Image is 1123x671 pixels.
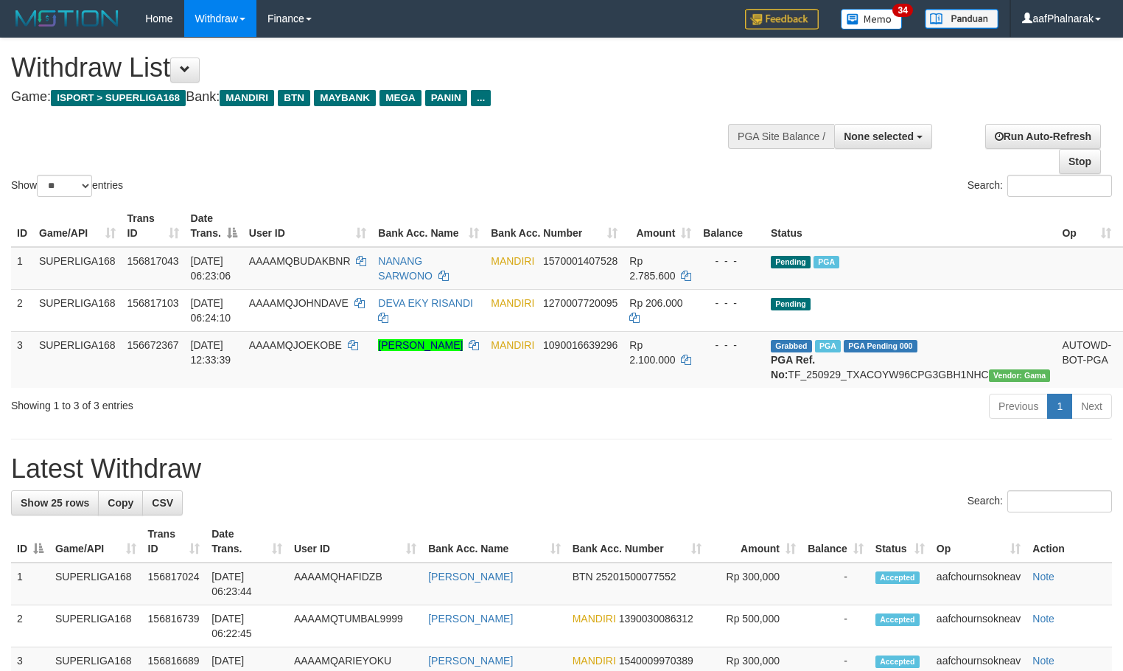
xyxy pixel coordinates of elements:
th: User ID: activate to sort column ascending [288,521,422,563]
input: Search: [1007,490,1112,512]
span: 156817043 [127,255,179,267]
th: Bank Acc. Number: activate to sort column ascending [485,205,623,247]
td: AAAAMQHAFIDZB [288,563,422,605]
a: Run Auto-Refresh [985,124,1101,149]
span: MANDIRI [491,297,534,309]
span: Accepted [875,571,920,584]
span: ISPORT > SUPERLIGA168 [51,90,186,106]
span: AAAAMQBUDAKBNR [249,255,351,267]
td: 3 [11,331,33,388]
td: TF_250929_TXACOYW96CPG3GBH1NHC [765,331,1056,388]
span: MANDIRI [491,339,534,351]
td: 156817024 [142,563,206,605]
span: Copy 25201500077552 to clipboard [596,571,676,583]
th: Date Trans.: activate to sort column ascending [206,521,288,563]
th: Amount: activate to sort column ascending [707,521,802,563]
td: Rp 500,000 [707,605,802,647]
td: 2 [11,289,33,331]
span: Rp 2.100.000 [629,339,675,366]
span: MANDIRI [573,655,616,667]
label: Search: [968,175,1112,197]
th: Balance: activate to sort column ascending [802,521,870,563]
td: - [802,605,870,647]
span: [DATE] 12:33:39 [191,339,231,366]
a: 1 [1047,394,1072,419]
a: Note [1032,613,1054,625]
td: - [802,563,870,605]
th: Op: activate to sort column ascending [1056,205,1117,247]
th: Trans ID: activate to sort column ascending [142,521,206,563]
span: BTN [573,571,593,583]
label: Search: [968,490,1112,512]
a: Copy [98,490,143,515]
th: ID [11,205,33,247]
input: Search: [1007,175,1112,197]
img: Feedback.jpg [745,9,819,29]
th: Status [765,205,1056,247]
span: AAAAMQJOHNDAVE [249,297,349,309]
th: Game/API: activate to sort column ascending [49,521,142,563]
th: ID: activate to sort column descending [11,521,49,563]
td: 156816739 [142,605,206,647]
th: Amount: activate to sort column ascending [623,205,697,247]
span: Copy 1270007720095 to clipboard [543,297,618,309]
span: Vendor URL: https://trx31.1velocity.biz [989,369,1051,382]
label: Show entries [11,175,123,197]
th: Bank Acc. Name: activate to sort column ascending [422,521,566,563]
h4: Game: Bank: [11,90,734,105]
span: Copy 1570001407528 to clipboard [543,255,618,267]
span: Copy [108,497,133,509]
img: Button%20Memo.svg [841,9,903,29]
h1: Withdraw List [11,53,734,83]
span: Show 25 rows [21,497,89,509]
span: AAAAMQJOEKOBE [249,339,342,351]
a: CSV [142,490,183,515]
span: Accepted [875,656,920,668]
span: [DATE] 06:24:10 [191,297,231,324]
span: Grabbed [771,340,812,352]
th: Date Trans.: activate to sort column descending [185,205,243,247]
span: Pending [771,256,811,268]
td: 1 [11,563,49,605]
a: [PERSON_NAME] [428,613,513,625]
a: [PERSON_NAME] [428,571,513,583]
td: AUTOWD-BOT-PGA [1056,331,1117,388]
select: Showentries [37,175,92,197]
span: ... [471,90,491,106]
span: 156817103 [127,297,179,309]
span: MAYBANK [314,90,376,106]
span: PANIN [425,90,467,106]
div: - - - [703,296,759,310]
div: Showing 1 to 3 of 3 entries [11,392,457,413]
th: Action [1026,521,1112,563]
td: SUPERLIGA168 [49,605,142,647]
span: Rp 206.000 [629,297,682,309]
th: Op: activate to sort column ascending [931,521,1026,563]
td: AAAAMQTUMBAL9999 [288,605,422,647]
span: MANDIRI [491,255,534,267]
span: MANDIRI [573,613,616,625]
div: PGA Site Balance / [728,124,834,149]
h1: Latest Withdraw [11,454,1112,484]
td: aafchournsokneav [931,605,1026,647]
span: CSV [152,497,173,509]
span: 34 [892,4,912,17]
a: Next [1071,394,1112,419]
a: [PERSON_NAME] [428,655,513,667]
span: 156672367 [127,339,179,351]
th: Bank Acc. Name: activate to sort column ascending [372,205,485,247]
span: Marked by aafchoeunmanni [814,256,839,268]
td: 2 [11,605,49,647]
span: Accepted [875,613,920,626]
td: [DATE] 06:23:44 [206,563,288,605]
a: Note [1032,655,1054,667]
span: MANDIRI [220,90,274,106]
td: SUPERLIGA168 [33,289,122,331]
div: - - - [703,338,759,352]
th: Balance [697,205,765,247]
td: aafchournsokneav [931,563,1026,605]
span: Pending [771,298,811,310]
b: PGA Ref. No: [771,354,815,380]
th: Game/API: activate to sort column ascending [33,205,122,247]
th: User ID: activate to sort column ascending [243,205,372,247]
